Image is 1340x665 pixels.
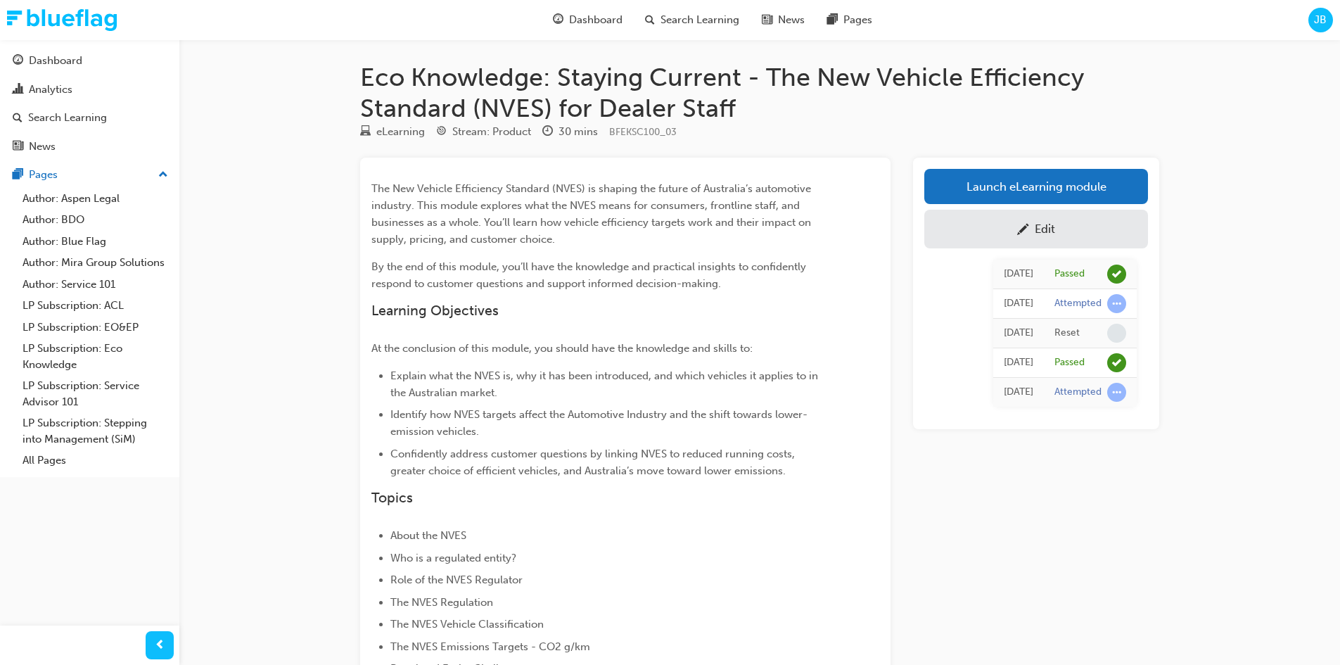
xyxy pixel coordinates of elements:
[645,11,655,29] span: search-icon
[751,6,816,34] a: news-iconNews
[1004,296,1033,312] div: Mon Sep 22 2025 09:25:07 GMT+0800 (Singapore Standard Time)
[371,342,753,355] span: At the conclusion of this module, you should have the knowledge and skills to:
[13,169,23,182] span: pages-icon
[1017,224,1029,238] span: pencil-icon
[924,169,1148,204] a: Launch eLearning module
[17,188,174,210] a: Author: Aspen Legal
[6,162,174,188] button: Pages
[542,123,598,141] div: Duration
[843,12,872,28] span: Pages
[17,252,174,274] a: Author: Mira Group Solutions
[1314,12,1327,28] span: JB
[1054,356,1085,369] div: Passed
[6,48,174,74] a: Dashboard
[1308,8,1333,32] button: JB
[827,11,838,29] span: pages-icon
[390,552,516,564] span: Who is a regulated entity?
[13,84,23,96] span: chart-icon
[1107,353,1126,372] span: learningRecordVerb_PASS-icon
[1054,327,1080,340] div: Reset
[924,210,1148,248] a: Edit
[1054,386,1102,399] div: Attempted
[371,490,413,506] span: Topics
[436,126,447,139] span: target-icon
[17,412,174,450] a: LP Subscription: Stepping into Management (SiM)
[390,574,523,586] span: Role of the NVES Regulator
[17,338,174,375] a: LP Subscription: Eco Knowledge
[29,139,56,155] div: News
[1054,267,1085,281] div: Passed
[29,82,72,98] div: Analytics
[155,637,165,654] span: prev-icon
[390,618,544,631] span: The NVES Vehicle Classification
[816,6,883,34] a: pages-iconPages
[17,274,174,296] a: Author: Service 101
[390,596,493,609] span: The NVES Regulation
[390,640,590,653] span: The NVES Emissions Targets - CO2 g/km
[17,209,174,231] a: Author: BDO
[371,182,814,246] span: The New Vehicle Efficiency Standard (NVES) is shaping the future of Australia’s automotive indust...
[360,62,1159,123] h1: Eco Knowledge: Staying Current - The New Vehicle Efficiency Standard (NVES) for Dealer Staff
[634,6,751,34] a: search-iconSearch Learning
[436,123,531,141] div: Stream
[360,126,371,139] span: learningResourceType_ELEARNING-icon
[28,110,107,126] div: Search Learning
[390,408,808,438] span: Identify how NVES targets affect the Automotive Industry and the shift towards lower-emission veh...
[1004,355,1033,371] div: Mon Sep 22 2025 07:09:02 GMT+0800 (Singapore Standard Time)
[1004,384,1033,400] div: Mon Sep 22 2025 06:43:54 GMT+0800 (Singapore Standard Time)
[6,134,174,160] a: News
[17,295,174,317] a: LP Subscription: ACL
[376,124,425,140] div: eLearning
[17,231,174,253] a: Author: Blue Flag
[1004,325,1033,341] div: Mon Sep 22 2025 09:24:58 GMT+0800 (Singapore Standard Time)
[390,448,798,477] span: Confidently address customer questions by linking NVES to reduced running costs, greater choice o...
[1035,222,1055,236] div: Edit
[542,126,553,139] span: clock-icon
[29,53,82,69] div: Dashboard
[17,450,174,471] a: All Pages
[390,529,466,542] span: About the NVES
[29,167,58,183] div: Pages
[553,11,563,29] span: guage-icon
[559,124,598,140] div: 30 mins
[1107,265,1126,284] span: learningRecordVerb_PASS-icon
[158,166,168,184] span: up-icon
[1004,266,1033,282] div: Mon Sep 22 2025 09:51:37 GMT+0800 (Singapore Standard Time)
[360,123,425,141] div: Type
[1107,324,1126,343] span: learningRecordVerb_NONE-icon
[13,55,23,68] span: guage-icon
[6,77,174,103] a: Analytics
[17,317,174,338] a: LP Subscription: EO&EP
[609,126,677,138] span: Learning resource code
[1107,294,1126,313] span: learningRecordVerb_ATTEMPT-icon
[6,105,174,131] a: Search Learning
[569,12,623,28] span: Dashboard
[452,124,531,140] div: Stream: Product
[371,260,809,290] span: By the end of this module, you’ll have the knowledge and practical insights to confidently respon...
[542,6,634,34] a: guage-iconDashboard
[1054,297,1102,310] div: Attempted
[762,11,772,29] span: news-icon
[13,112,23,125] span: search-icon
[13,141,23,153] span: news-icon
[390,369,821,399] span: Explain what the NVES is, why it has been introduced, and which vehicles it applies to in the Aus...
[1107,383,1126,402] span: learningRecordVerb_ATTEMPT-icon
[17,375,174,412] a: LP Subscription: Service Advisor 101
[7,9,117,31] img: Trak
[371,303,499,319] span: Learning Objectives
[778,12,805,28] span: News
[661,12,739,28] span: Search Learning
[6,45,174,162] button: DashboardAnalyticsSearch LearningNews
